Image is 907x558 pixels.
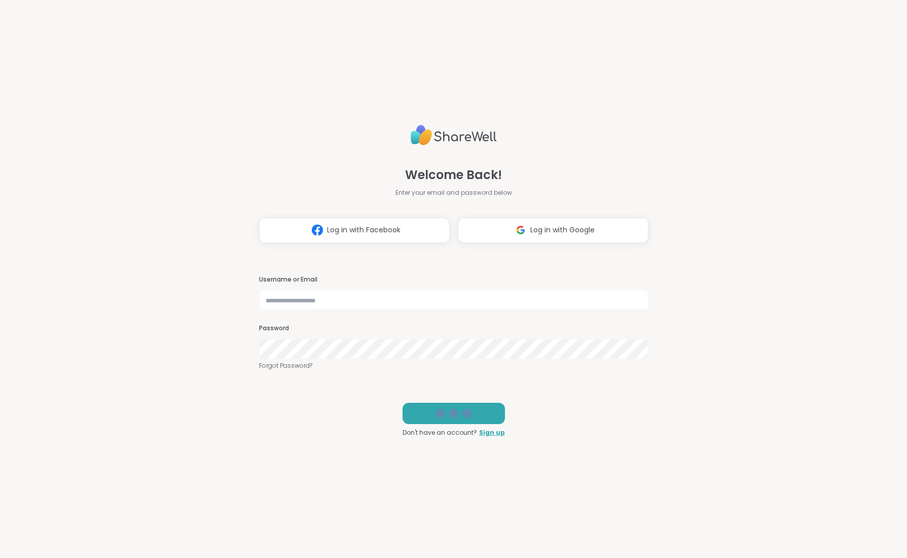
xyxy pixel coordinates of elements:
a: Sign up [479,428,505,437]
img: ShareWell Logo [411,121,497,150]
h3: Username or Email [259,275,648,284]
a: Forgot Password? [259,361,648,370]
span: Enter your email and password below [395,188,512,197]
h3: Password [259,324,648,333]
span: Welcome Back! [405,166,502,184]
span: Don't have an account? [403,428,477,437]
